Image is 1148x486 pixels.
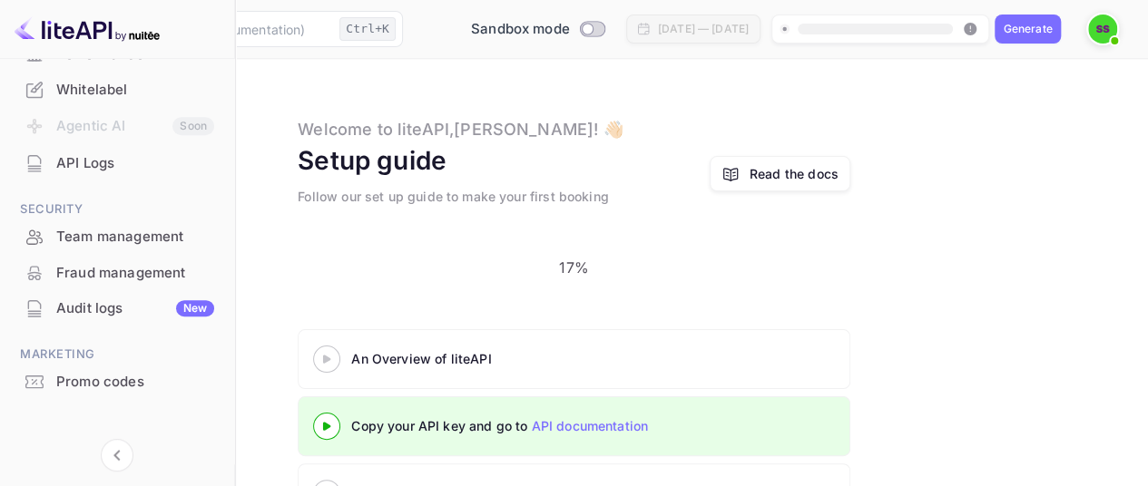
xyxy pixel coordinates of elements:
div: Switch to Production mode [464,19,612,40]
p: 17% [559,257,588,278]
a: Team management [11,219,223,253]
div: Ctrl+K [339,17,396,41]
a: Fraud management [11,256,223,289]
img: LiteAPI logo [15,15,160,44]
div: Audit logs [56,298,214,319]
img: SONALI SAROJ [1088,15,1117,44]
div: Setup guide [298,141,446,180]
div: Team management [11,219,223,255]
a: API Logs [11,146,223,180]
div: Generate [1003,21,1052,37]
div: An Overview of liteAPI [351,349,805,368]
a: Performance [11,37,223,71]
a: API documentation [531,418,648,433]
div: Promo codes [11,364,223,400]
div: API Logs [56,153,214,174]
div: API Logs [11,146,223,181]
span: Sandbox mode [471,19,570,40]
a: Read the docs [750,164,839,183]
button: Collapse navigation [101,439,133,471]
div: [DATE] — [DATE] [658,21,749,37]
div: Follow our set up guide to make your first booking [298,187,609,206]
a: Whitelabel [11,73,223,106]
a: Audit logsNew [11,291,223,325]
div: Whitelabel [56,80,214,101]
span: Create your website first [780,18,980,40]
span: Marketing [11,345,223,364]
div: Team management [56,227,214,248]
div: Whitelabel [11,73,223,108]
div: Fraud management [11,256,223,291]
div: Audit logsNew [11,291,223,326]
div: Fraud management [56,263,214,284]
div: New [176,300,214,316]
div: Welcome to liteAPI, [PERSON_NAME] ! 👋🏻 [298,117,623,141]
div: Promo codes [56,372,214,393]
a: Promo codes [11,364,223,398]
div: Copy your API key and go to [351,416,805,435]
a: Read the docs [710,156,850,191]
span: Security [11,199,223,219]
